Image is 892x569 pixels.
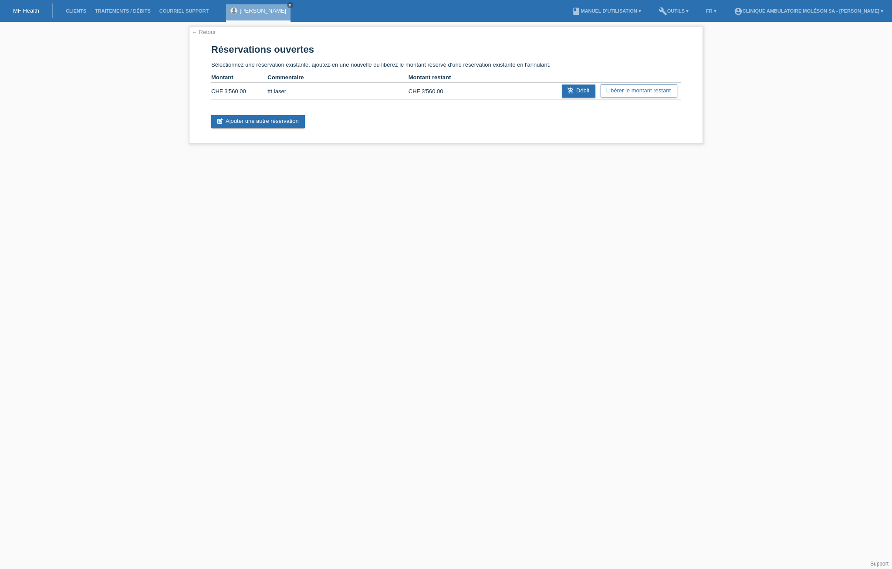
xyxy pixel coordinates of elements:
[267,72,408,83] th: Commentaire
[287,2,293,8] a: close
[13,7,39,14] a: MF Health
[562,85,595,98] a: add_shopping_cartDébit
[702,8,721,14] a: FR ▾
[870,561,889,567] a: Support
[734,7,743,16] i: account_circle
[211,115,305,128] a: post_addAjouter une autre réservation
[409,83,465,100] td: CHF 3'560.00
[211,44,681,55] h1: Réservations ouvertes
[659,7,667,16] i: build
[192,29,216,35] a: ← Retour
[211,83,267,100] td: CHF 3'560.00
[409,72,465,83] th: Montant restant
[189,26,703,144] div: Sélectionnez une réservation existante, ajoutez-en une nouvelle ou libérez le montant réservé d'u...
[730,8,888,14] a: account_circleClinique ambulatoire Moléson SA - [PERSON_NAME] ▾
[61,8,91,14] a: Clients
[572,7,581,16] i: book
[568,8,645,14] a: bookManuel d’utilisation ▾
[91,8,155,14] a: Traitements / débits
[567,87,574,94] i: add_shopping_cart
[211,72,267,83] th: Montant
[267,83,408,100] td: ttt laser
[288,3,292,7] i: close
[216,118,223,125] i: post_add
[654,8,693,14] a: buildOutils ▾
[601,85,677,97] a: Libérer le montant restant
[240,7,286,14] a: [PERSON_NAME]
[155,8,213,14] a: Courriel Support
